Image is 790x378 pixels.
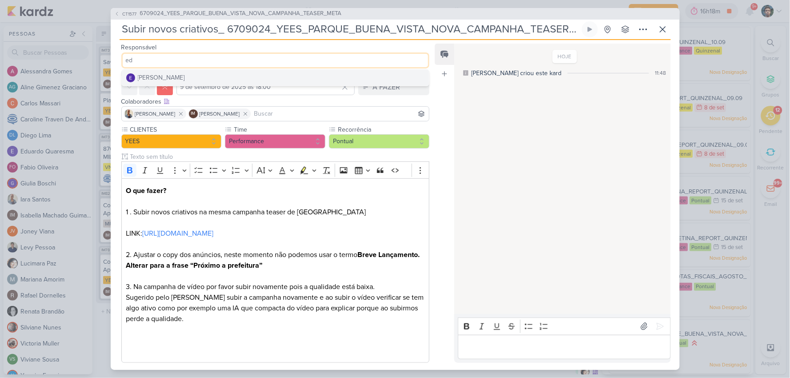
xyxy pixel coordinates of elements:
div: Editor toolbar [121,161,430,179]
div: Colaboradores [121,97,430,106]
div: [PERSON_NAME] criou este kard [471,68,561,78]
p: 3. Na campanha de vídeo por favor subir novamente pois a qualidade está baixa. [126,281,425,292]
div: Editor editing area: main [121,178,430,363]
a: [URL][DOMAIN_NAME] [142,229,213,238]
input: Buscar [121,52,430,68]
p: 1 . Subir novos criativos na mesma campanha teaser de [GEOGRAPHIC_DATA] [126,207,425,217]
span: [PERSON_NAME] [200,110,240,118]
p: IM [191,112,196,116]
div: Editor editing area: main [458,335,670,359]
div: A FAZER [373,82,400,92]
div: Isabella Machado Guimarães [189,109,198,118]
button: Pontual [329,134,429,149]
label: Responsável [121,44,157,51]
span: [PERSON_NAME] [135,110,176,118]
button: YEES [121,134,222,149]
div: [PERSON_NAME] [138,73,185,82]
button: Performance [225,134,325,149]
label: CLIENTES [129,125,222,134]
div: Editor toolbar [458,318,670,335]
p: 2. Ajustar o copy dos anúncios, neste momento não podemos usar o termo [126,249,425,271]
label: Prioridade [121,70,149,78]
div: 11:48 [655,69,666,77]
label: Recorrência [337,125,429,134]
input: Kard Sem Título [120,21,580,37]
p: LINK: [126,228,425,239]
img: Iara Santos [124,109,133,118]
label: Time [233,125,325,134]
p: algo ativo como por exemplo uma IA que compacta do vídeo para explicar porque ao subirmos perde a... [126,303,425,324]
button: A FAZER [358,79,429,95]
input: Texto sem título [128,152,430,161]
div: Ligar relógio [586,26,594,33]
img: Eduardo Quaresma [126,73,135,82]
input: Buscar [253,109,428,119]
p: Sugerido pelo [PERSON_NAME] subir a campanha novamente e ao subir o vídeo verificar se tem [126,292,425,303]
input: Select a date [176,79,355,95]
strong: O que fazer? [126,186,166,195]
strong: Breve Lançamento. Alterar para a frase “Próximo a prefeitura” [126,250,420,270]
button: [PERSON_NAME] [122,70,429,86]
